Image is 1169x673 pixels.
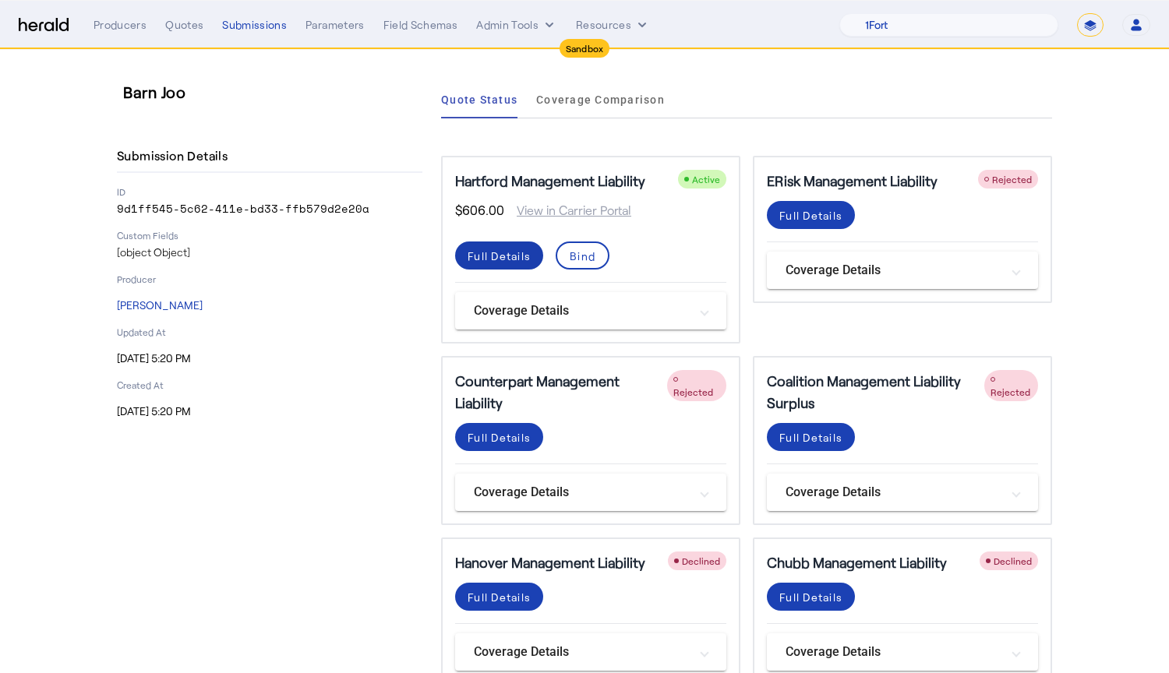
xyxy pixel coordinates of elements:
div: Full Details [779,207,842,224]
span: Rejected [991,386,1030,397]
h5: Counterpart Management Liability [455,370,667,414]
div: Full Details [468,248,531,264]
p: [PERSON_NAME] [117,298,422,313]
span: Coverage Comparison [536,94,665,105]
h4: Submission Details [117,146,234,165]
button: internal dropdown menu [476,17,557,33]
a: Quote Status [441,81,517,118]
div: Quotes [165,17,203,33]
span: $606.00 [455,201,504,220]
button: Full Details [455,583,543,611]
div: Field Schemas [383,17,458,33]
div: Submissions [222,17,287,33]
mat-panel-title: Coverage Details [786,261,1001,280]
button: Full Details [455,241,543,270]
p: ID [117,185,422,198]
div: Parameters [305,17,365,33]
p: Producer [117,273,422,285]
p: Updated At [117,326,422,338]
p: [object Object] [117,245,422,260]
span: Rejected [673,386,713,397]
button: Full Details [455,423,543,451]
h3: Barn Joo [123,81,429,103]
span: Declined [682,555,720,566]
h5: ERisk Management Liability [767,170,938,192]
mat-expansion-panel-header: Coverage Details [455,292,726,329]
mat-panel-title: Coverage Details [474,301,689,320]
h5: Coalition Management Liability Surplus [767,370,984,414]
p: Created At [117,379,422,391]
span: View in Carrier Portal [504,201,631,220]
div: Producers [94,17,147,33]
a: Coverage Comparison [536,81,665,118]
h5: Hartford Management Liability [455,170,645,192]
button: Full Details [767,583,855,611]
button: Full Details [767,201,855,229]
button: Bind [556,241,609,270]
div: Full Details [468,429,531,446]
mat-expansion-panel-header: Coverage Details [767,474,1038,511]
div: Full Details [779,589,842,605]
div: Bind [570,248,595,264]
span: Declined [994,555,1032,566]
div: Sandbox [560,39,610,58]
mat-expansion-panel-header: Coverage Details [455,474,726,511]
div: Full Details [468,589,531,605]
mat-expansion-panel-header: Coverage Details [455,633,726,671]
div: Full Details [779,429,842,446]
button: Resources dropdown menu [576,17,650,33]
mat-expansion-panel-header: Coverage Details [767,633,1038,671]
span: Quote Status [441,94,517,105]
p: 9d1ff545-5c62-411e-bd33-ffb579d2e20a [117,201,422,217]
mat-expansion-panel-header: Coverage Details [767,252,1038,289]
h5: Hanover Management Liability [455,551,645,573]
p: Custom Fields [117,229,422,241]
img: Herald Logo [19,18,69,33]
p: [DATE] 5:20 PM [117,403,422,419]
button: Full Details [767,423,855,451]
mat-panel-title: Coverage Details [786,483,1001,502]
mat-panel-title: Coverage Details [474,643,689,661]
span: Active [692,174,720,185]
mat-panel-title: Coverage Details [474,483,689,502]
span: Rejected [992,174,1032,185]
p: [DATE] 5:20 PM [117,351,422,366]
mat-panel-title: Coverage Details [786,643,1001,661]
h5: Chubb Management Liability [767,551,947,573]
